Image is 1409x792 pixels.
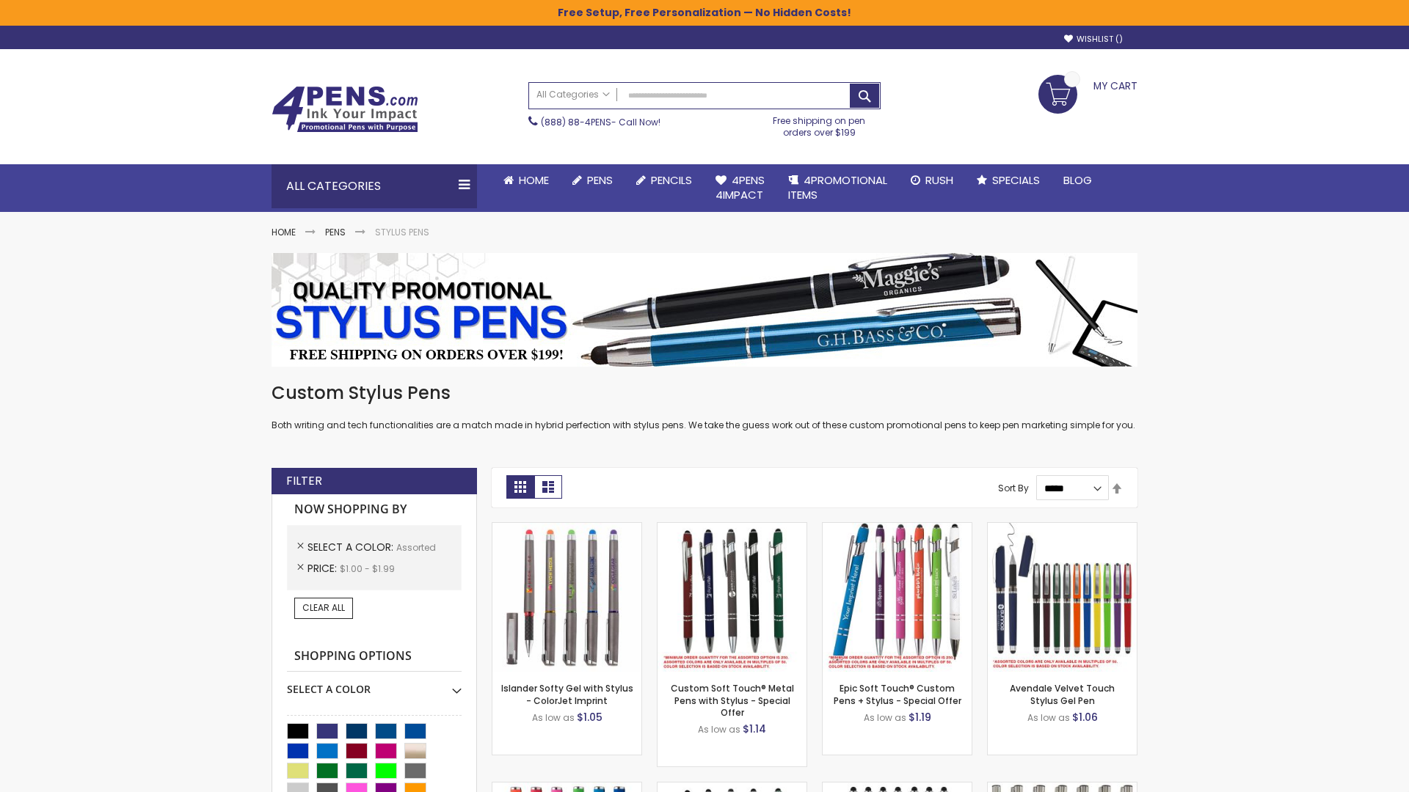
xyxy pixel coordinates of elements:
[294,598,353,618] a: Clear All
[272,253,1137,367] img: Stylus Pens
[501,682,633,706] a: Islander Softy Gel with Stylus - ColorJet Imprint
[561,164,625,197] a: Pens
[519,172,549,188] span: Home
[492,164,561,197] a: Home
[1063,172,1092,188] span: Blog
[287,641,462,672] strong: Shopping Options
[909,710,931,725] span: $1.19
[758,109,881,139] div: Free shipping on pen orders over $199
[506,475,534,499] strong: Grid
[992,172,1040,188] span: Specials
[1052,164,1104,197] a: Blog
[340,562,395,575] span: $1.00 - $1.99
[272,381,1137,432] div: Both writing and tech functionalities are a match made in hybrid perfection with stylus pens. We ...
[272,226,296,238] a: Home
[375,226,429,238] strong: Stylus Pens
[776,164,899,212] a: 4PROMOTIONALITEMS
[998,482,1029,494] label: Sort By
[307,561,340,576] span: Price
[625,164,704,197] a: Pencils
[925,172,953,188] span: Rush
[671,682,794,718] a: Custom Soft Touch® Metal Pens with Stylus - Special Offer
[1010,682,1115,706] a: Avendale Velvet Touch Stylus Gel Pen
[532,711,575,724] span: As low as
[577,710,602,725] span: $1.05
[302,601,345,614] span: Clear All
[743,722,766,736] span: $1.14
[396,541,436,554] span: Assorted
[1064,34,1123,45] a: Wishlist
[272,381,1137,405] h1: Custom Stylus Pens
[704,164,776,212] a: 4Pens4impact
[716,172,765,202] span: 4Pens 4impact
[965,164,1052,197] a: Specials
[1027,711,1070,724] span: As low as
[587,172,613,188] span: Pens
[286,473,322,489] strong: Filter
[287,672,462,697] div: Select A Color
[541,116,611,128] a: (888) 88-4PENS
[788,172,887,202] span: 4PROMOTIONAL ITEMS
[834,682,961,706] a: Epic Soft Touch® Custom Pens + Stylus - Special Offer
[272,86,418,133] img: 4Pens Custom Pens and Promotional Products
[988,523,1137,672] img: Avendale Velvet Touch Stylus Gel Pen-Assorted
[864,711,906,724] span: As low as
[272,164,477,208] div: All Categories
[287,494,462,525] strong: Now Shopping by
[651,172,692,188] span: Pencils
[1072,710,1098,725] span: $1.06
[529,83,617,107] a: All Categories
[536,89,610,100] span: All Categories
[823,522,972,535] a: 4P-MS8B-Assorted
[658,523,807,672] img: Custom Soft Touch® Metal Pens with Stylus-Assorted
[541,116,660,128] span: - Call Now!
[658,522,807,535] a: Custom Soft Touch® Metal Pens with Stylus-Assorted
[988,522,1137,535] a: Avendale Velvet Touch Stylus Gel Pen-Assorted
[823,523,972,672] img: 4P-MS8B-Assorted
[492,523,641,672] img: Islander Softy Gel with Stylus - ColorJet Imprint-Assorted
[899,164,965,197] a: Rush
[492,522,641,535] a: Islander Softy Gel with Stylus - ColorJet Imprint-Assorted
[307,540,396,554] span: Select A Color
[325,226,346,238] a: Pens
[698,723,740,736] span: As low as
